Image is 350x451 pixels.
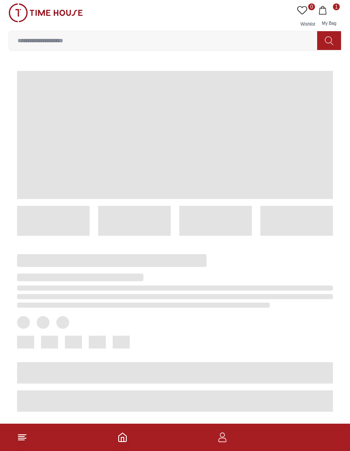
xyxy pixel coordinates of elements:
[317,3,341,31] button: 1My Bag
[308,3,315,10] span: 0
[295,3,317,31] a: 0Wishlist
[117,432,128,442] a: Home
[318,21,340,26] span: My Bag
[333,3,340,10] span: 1
[9,3,83,22] img: ...
[297,22,318,26] span: Wishlist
